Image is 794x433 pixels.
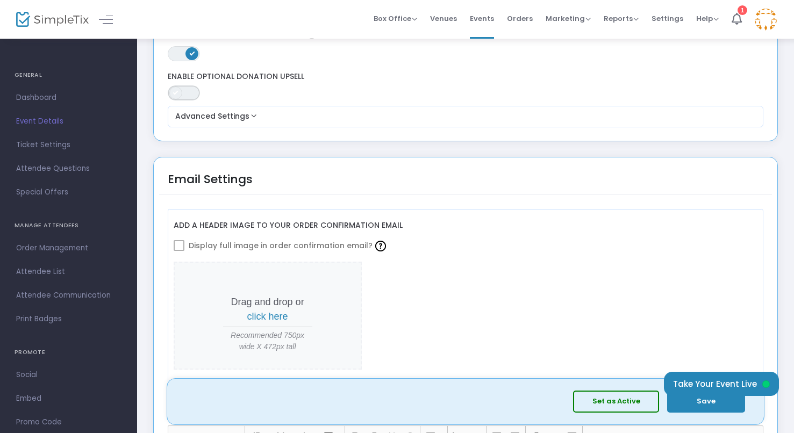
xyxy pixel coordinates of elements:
span: Attendee Communication [16,288,121,302]
button: Save [667,391,745,413]
span: Venues [430,5,457,32]
span: Attendee Questions [16,162,121,176]
span: Orders [507,5,533,32]
span: Events [470,5,494,32]
p: Drag and drop or [223,295,312,324]
span: Box Office [374,13,417,24]
span: Dashboard [16,91,121,105]
label: Enable Optional Donation Upsell [168,72,764,82]
span: Print Badges [16,312,121,326]
span: click here [247,311,288,322]
div: Email Settings [168,170,253,202]
h4: GENERAL [15,64,123,86]
span: Marketing [546,13,591,24]
div: 1 [738,5,747,15]
span: Promo Code [16,415,121,429]
span: Ticket Settings [16,138,121,152]
span: Help [696,13,719,24]
label: Add a header image to your order confirmation email [174,215,403,237]
h4: MANAGE ATTENDEES [15,215,123,236]
img: question-mark [375,241,386,251]
span: Attendee List [16,265,121,279]
span: Display full image in order confirmation email? [189,236,389,255]
label: Do you want to include an event specific message on order confirmation emails? [162,397,769,425]
span: Embed [16,392,121,406]
span: Social [16,368,121,382]
span: ON [189,50,195,55]
span: Special Offers [16,185,121,199]
span: Settings [652,5,683,32]
span: Order Management [16,241,121,255]
span: Event Details [16,114,121,128]
button: Advanced Settings [172,110,760,123]
button: Set as Active [573,391,659,413]
h4: PROMOTE [15,342,123,363]
button: Take Your Event Live [664,372,779,396]
span: Reports [604,13,639,24]
span: Recommended 750px wide X 472px tall [223,330,312,352]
